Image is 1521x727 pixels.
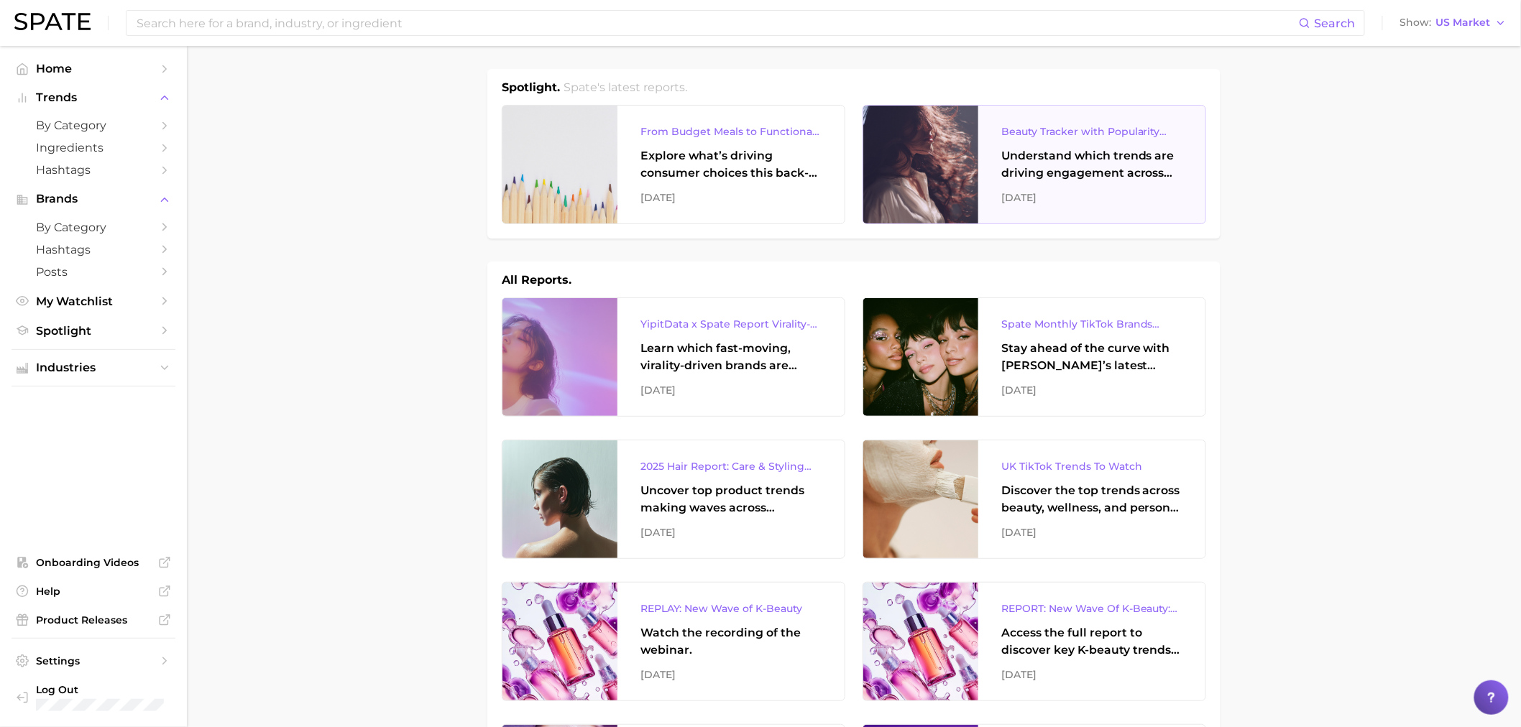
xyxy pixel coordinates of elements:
[12,679,175,716] a: Log out. Currently logged in with e-mail ykkim110@cosrx.co.kr.
[1001,315,1182,333] div: Spate Monthly TikTok Brands Tracker
[502,272,571,289] h1: All Reports.
[12,650,175,672] a: Settings
[135,11,1299,35] input: Search here for a brand, industry, or ingredient
[12,580,175,602] a: Help
[1001,189,1182,206] div: [DATE]
[640,666,822,683] div: [DATE]
[640,147,822,182] div: Explore what’s driving consumer choices this back-to-school season From budget-friendly meals to ...
[1001,600,1182,617] div: REPORT: New Wave Of K-Beauty: [GEOGRAPHIC_DATA]’s Trending Innovations In Skincare & Color Cosmetics
[12,114,175,136] a: by Category
[36,295,151,308] span: My Watchlist
[640,624,822,659] div: Watch the recording of the webinar.
[640,123,822,140] div: From Budget Meals to Functional Snacks: Food & Beverage Trends Shaping Consumer Behavior This Sch...
[640,340,822,374] div: Learn which fast-moving, virality-driven brands are leading the pack, the risks of viral growth, ...
[564,79,688,96] h2: Spate's latest reports.
[12,87,175,108] button: Trends
[12,136,175,159] a: Ingredients
[502,297,845,417] a: YipitData x Spate Report Virality-Driven Brands Are Taking a Slice of the Beauty PieLearn which f...
[36,324,151,338] span: Spotlight
[1315,17,1356,30] span: Search
[640,482,822,517] div: Uncover top product trends making waves across platforms — along with key insights into benefits,...
[12,320,175,342] a: Spotlight
[36,243,151,256] span: Hashtags
[36,62,151,75] span: Home
[640,458,822,475] div: 2025 Hair Report: Care & Styling Products
[502,79,560,96] h1: Spotlight.
[1436,19,1491,27] span: US Market
[863,105,1206,224] a: Beauty Tracker with Popularity IndexUnderstand which trends are driving engagement across platfor...
[36,91,151,104] span: Trends
[36,556,151,569] span: Onboarding Videos
[640,524,822,541] div: [DATE]
[640,315,822,333] div: YipitData x Spate Report Virality-Driven Brands Are Taking a Slice of the Beauty Pie
[502,440,845,559] a: 2025 Hair Report: Care & Styling ProductsUncover top product trends making waves across platforms...
[502,105,845,224] a: From Budget Meals to Functional Snacks: Food & Beverage Trends Shaping Consumer Behavior This Sch...
[863,440,1206,559] a: UK TikTok Trends To WatchDiscover the top trends across beauty, wellness, and personal care on Ti...
[36,221,151,234] span: by Category
[36,163,151,177] span: Hashtags
[36,654,151,667] span: Settings
[1001,666,1182,683] div: [DATE]
[863,297,1206,417] a: Spate Monthly TikTok Brands TrackerStay ahead of the curve with [PERSON_NAME]’s latest monthly tr...
[1001,482,1182,517] div: Discover the top trends across beauty, wellness, and personal care on TikTok [GEOGRAPHIC_DATA].
[863,582,1206,701] a: REPORT: New Wave Of K-Beauty: [GEOGRAPHIC_DATA]’s Trending Innovations In Skincare & Color Cosmet...
[1001,381,1182,399] div: [DATE]
[1001,524,1182,541] div: [DATE]
[1001,624,1182,659] div: Access the full report to discover key K-beauty trends influencing [DATE] beauty market
[1001,147,1182,182] div: Understand which trends are driving engagement across platforms in the skin, hair, makeup, and fr...
[36,683,164,696] span: Log Out
[640,600,822,617] div: REPLAY: New Wave of K-Beauty
[1001,123,1182,140] div: Beauty Tracker with Popularity Index
[502,582,845,701] a: REPLAY: New Wave of K-BeautyWatch the recording of the webinar.[DATE]
[12,261,175,283] a: Posts
[14,13,91,30] img: SPATE
[12,290,175,312] a: My Watchlist
[12,552,175,573] a: Onboarding Videos
[12,239,175,261] a: Hashtags
[1001,458,1182,475] div: UK TikTok Trends To Watch
[12,57,175,80] a: Home
[36,265,151,279] span: Posts
[36,585,151,598] span: Help
[36,141,151,154] span: Ingredients
[640,381,822,399] div: [DATE]
[12,609,175,631] a: Product Releases
[1001,340,1182,374] div: Stay ahead of the curve with [PERSON_NAME]’s latest monthly tracker, spotlighting the fastest-gro...
[36,193,151,205] span: Brands
[36,119,151,132] span: by Category
[36,361,151,374] span: Industries
[12,159,175,181] a: Hashtags
[12,216,175,239] a: by Category
[1397,14,1510,32] button: ShowUS Market
[36,613,151,626] span: Product Releases
[12,357,175,379] button: Industries
[12,188,175,210] button: Brands
[1400,19,1432,27] span: Show
[640,189,822,206] div: [DATE]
